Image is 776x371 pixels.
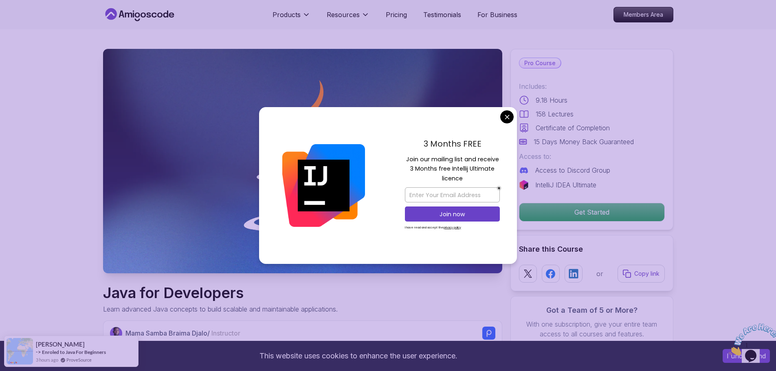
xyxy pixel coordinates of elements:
a: Enroled to Java For Beginners [42,349,106,355]
p: 9.18 Hours [536,95,567,105]
span: 3 hours ago [36,356,58,363]
p: Get Started [519,203,664,221]
a: Members Area [613,7,673,22]
button: Resources [327,10,369,26]
img: provesource social proof notification image [7,338,33,364]
img: Chat attention grabber [3,3,54,35]
span: 1 [3,3,7,10]
span: [PERSON_NAME] [36,341,85,348]
button: Copy link [618,265,665,283]
p: Certificate of Completion [536,123,610,133]
p: Pro Course [519,58,561,68]
p: Resources [327,10,360,20]
iframe: chat widget [725,320,776,359]
h1: Java for Developers [103,285,338,301]
p: With one subscription, give your entire team access to all courses and features. [519,319,665,339]
img: java-for-developers_thumbnail [103,49,502,273]
p: IntelliJ IDEA Ultimate [535,180,596,190]
div: This website uses cookies to enhance the user experience. [6,347,710,365]
p: Products [273,10,301,20]
button: Products [273,10,310,26]
p: 15 Days Money Back Guaranteed [534,137,634,147]
p: Learn advanced Java concepts to build scalable and maintainable applications. [103,304,338,314]
img: jetbrains logo [519,180,529,190]
a: For Business [477,10,517,20]
a: Testimonials [423,10,461,20]
a: ProveSource [66,356,92,363]
h2: Share this Course [519,244,665,255]
h3: Got a Team of 5 or More? [519,305,665,316]
p: Members Area [614,7,673,22]
p: 158 Lectures [536,109,574,119]
img: Nelson Djalo [110,327,123,340]
a: Pricing [386,10,407,20]
p: or [596,269,603,279]
span: -> [36,349,41,355]
button: Accept cookies [723,349,770,363]
p: Access to Discord Group [535,165,610,175]
span: Instructor [211,329,240,337]
p: Includes: [519,81,665,91]
p: Mama Samba Braima Djalo / [125,328,240,338]
button: Get Started [519,203,665,222]
p: Copy link [634,270,659,278]
p: Access to: [519,151,665,161]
